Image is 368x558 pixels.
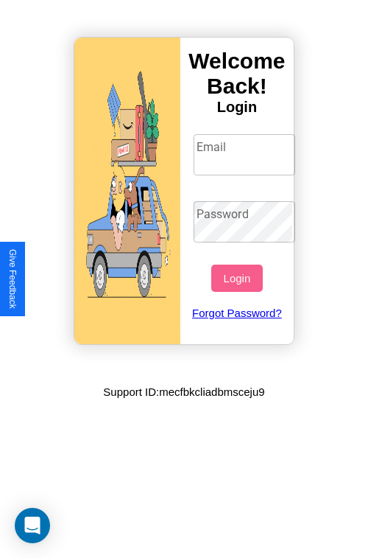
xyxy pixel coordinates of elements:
[186,292,289,334] a: Forgot Password?
[211,265,262,292] button: Login
[180,49,294,99] h3: Welcome Back!
[74,38,180,344] img: gif
[103,382,264,402] p: Support ID: mecfbkcliadbmsceju9
[7,249,18,309] div: Give Feedback
[180,99,294,116] h4: Login
[15,508,50,543] div: Open Intercom Messenger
